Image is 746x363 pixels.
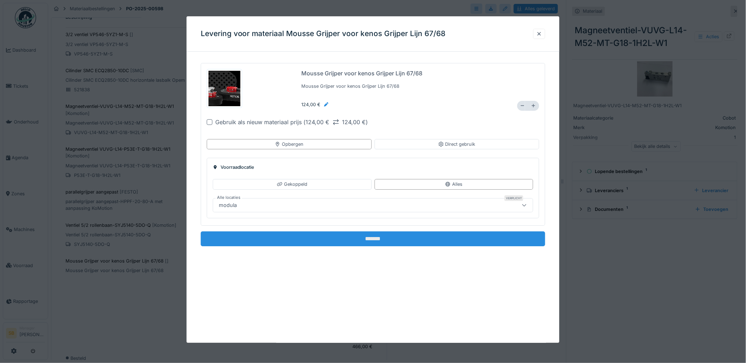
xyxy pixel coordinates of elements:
[277,181,307,188] div: Gekoppeld
[445,181,462,188] div: Alles
[201,29,446,38] h3: Levering voor materiaal Mousse Grijper voor kenos Grijper Lijn 67/68
[216,201,240,209] div: modula
[302,81,512,91] div: Mousse Grijper voor kenos Grijper Lijn 67/68
[302,101,329,108] div: 124,00 €
[438,141,475,148] div: Direct gebruik
[505,195,523,201] div: Verplicht
[275,141,303,148] div: Opbergen
[213,164,534,171] div: Voorraadlocatie
[306,118,366,126] div: 124,00 € 124,00 €
[215,118,368,126] div: Gebruik als nieuw materiaal prijs ( )
[216,195,242,201] label: Alle locaties
[302,69,423,77] div: Mousse Grijper voor kenos Grijper Lijn 67/68
[209,71,240,106] img: qti3fmt6nc0oi0kdmnc1jq3ekrv8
